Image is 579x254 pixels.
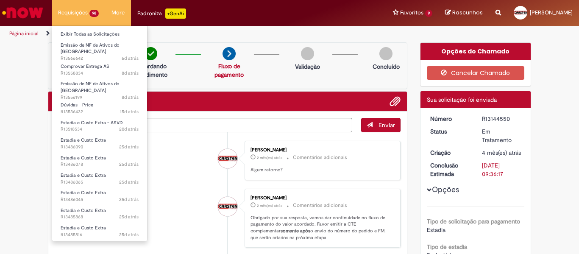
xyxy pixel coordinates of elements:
span: Sua solicitação foi enviada [427,96,497,103]
div: Em Tratamento [482,127,521,144]
span: Rascunhos [452,8,483,17]
dt: Criação [424,148,476,157]
div: R13144550 [482,114,521,123]
div: Opções do Chamado [420,43,531,60]
div: Rennan Carsten [218,149,237,168]
span: Estadia e Custo Extra [61,207,106,214]
b: Tipo de solicitação para pagamento [427,218,520,225]
span: 2 mês(es) atrás [257,203,282,208]
span: R13486045 [61,196,139,203]
time: 05/09/2025 16:22:23 [119,232,139,238]
dt: Conclusão Estimada [424,161,476,178]
span: R13536432 [61,109,139,115]
time: 09/06/2025 14:36:11 [482,149,521,156]
a: Aberto R13486045 : Estadia e Custo Extra [52,188,147,204]
div: [DATE] 09:36:17 [482,161,521,178]
dt: Número [424,114,476,123]
p: Concluído [373,62,400,71]
span: R13485868 [61,214,139,221]
span: 4 mês(es) atrás [482,149,521,156]
a: Aberto R13558834 : Comprovar Entrega AS [52,62,147,78]
a: Fluxo de pagamento [214,62,244,78]
span: [PERSON_NAME] [530,9,573,16]
a: Aberto R13536432 : Dúvidas - Price [52,100,147,116]
span: More [111,8,125,17]
time: 30/07/2025 15:20:46 [257,203,282,208]
a: Página inicial [9,30,39,37]
span: 8d atrás [122,94,139,100]
span: R13518534 [61,126,139,133]
a: Aberto R13556199 : Emissão de NF de Ativos do ASVD [52,79,147,98]
button: Cancelar Chamado [427,66,525,80]
b: Tipo de estadia [427,243,467,251]
p: Obrigado por sua resposta, vamos dar continuidade no fluxo de pagamento do valor acordado. Favor ... [251,215,392,241]
time: 15/09/2025 15:18:34 [120,109,139,115]
dt: Status [424,127,476,136]
span: R13486065 [61,179,139,186]
span: 15d atrás [120,109,139,115]
button: Adicionar anexos [390,96,401,107]
span: 6d atrás [122,55,139,61]
span: 25d atrás [119,161,139,167]
span: 9 [425,10,432,17]
a: Aberto R13485816 : Estadia e Custo Extra [52,223,147,239]
a: Aberto R13486078 : Estadia e Custo Extra [52,154,147,169]
span: 2 mês(es) atrás [257,155,282,160]
a: Aberto R13486090 : Estadia e Custo Extra [52,136,147,151]
span: 25d atrás [119,196,139,203]
p: Aguardando atendimento [130,62,171,79]
img: ServiceNow [1,4,45,21]
span: 8d atrás [122,70,139,76]
span: Estadia e Custo Extra [61,155,106,161]
div: [PERSON_NAME] [251,148,392,153]
span: 25d atrás [119,214,139,220]
span: 98 [89,10,99,17]
span: Estadia e Custo Extra - ASVD [61,120,123,126]
a: Rascunhos [445,9,483,17]
time: 11/09/2025 00:08:15 [119,126,139,132]
img: img-circle-grey.png [301,47,314,60]
span: R13486078 [61,161,139,168]
span: Emissão de NF de Ativos do [GEOGRAPHIC_DATA] [61,42,120,55]
time: 05/09/2025 17:03:34 [119,161,139,167]
a: Aberto R13566642 : Emissão de NF de Ativos do ASVD [52,41,147,59]
span: R13485816 [61,232,139,238]
img: check-circle-green.png [144,47,157,60]
div: Rennan Carsten [218,197,237,216]
img: arrow-next.png [223,47,236,60]
span: Estadia e Custo Extra [61,225,106,231]
a: Aberto R13486065 : Estadia e Custo Extra [52,171,147,187]
span: Estadia e Custo Extra [61,137,106,143]
textarea: Digite sua mensagem aqui... [55,118,352,132]
div: [PERSON_NAME] [251,195,392,201]
ul: Requisições [52,25,148,241]
span: 25d atrás [119,232,139,238]
time: 23/09/2025 12:21:19 [122,70,139,76]
a: Aberto R13518534 : Estadia e Custo Extra - ASVD [52,118,147,134]
div: 09/06/2025 14:36:11 [482,148,521,157]
span: 25d atrás [119,144,139,150]
span: Favoritos [400,8,423,17]
span: Dúvidas - Price [61,102,93,108]
button: Enviar [361,118,401,132]
time: 05/09/2025 16:30:26 [119,214,139,220]
img: img-circle-grey.png [379,47,392,60]
time: 12/08/2025 14:22:35 [257,155,282,160]
div: Padroniza [137,8,186,19]
small: Comentários adicionais [293,202,347,209]
span: R13558834 [61,70,139,77]
p: +GenAi [165,8,186,19]
time: 05/09/2025 17:01:37 [119,179,139,185]
b: somente após [281,228,310,234]
span: R13566642 [61,55,139,62]
span: R13556199 [61,94,139,101]
time: 05/09/2025 17:05:32 [119,144,139,150]
small: Comentários adicionais [293,154,347,161]
a: Exibir Todas as Solicitações [52,30,147,39]
ul: Trilhas de página [6,26,380,42]
p: Validação [295,62,320,71]
span: Comprovar Entrega AS [61,63,109,70]
span: 20d atrás [119,126,139,132]
span: 25d atrás [119,179,139,185]
span: Requisições [58,8,88,17]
